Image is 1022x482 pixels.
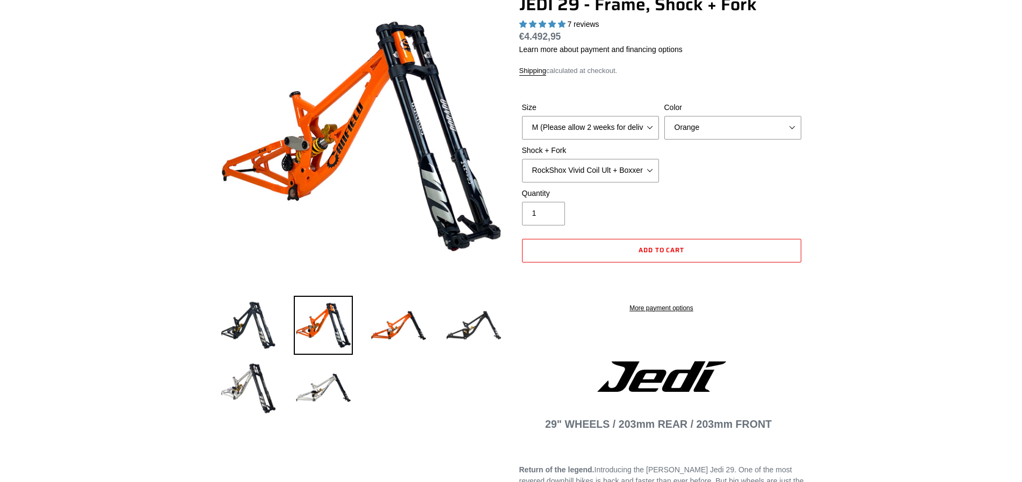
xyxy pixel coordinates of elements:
[519,67,547,76] a: Shipping
[519,465,595,474] b: Return of the legend.
[545,418,772,430] span: 29" WHEELS / 203mm REAR / 203mm FRONT
[522,102,659,113] label: Size
[522,188,659,199] label: Quantity
[294,296,353,355] img: Load image into Gallery viewer, JEDI 29 - Frame, Shock + Fork
[294,358,353,417] img: Load image into Gallery viewer, JEDI 29 - Frame, Shock + Fork
[567,20,599,28] span: 7 reviews
[369,296,428,355] img: Load image into Gallery viewer, JEDI 29 - Frame, Shock + Fork
[519,45,683,54] a: Learn more about payment and financing options
[522,268,801,291] iframe: PayPal-paypal
[522,145,659,156] label: Shock + Fork
[639,245,685,255] span: Add to cart
[519,20,568,28] span: 5.00 stars
[519,31,561,42] span: €4.492,95
[664,102,801,113] label: Color
[519,65,804,76] div: calculated at checkout.
[219,358,278,417] img: Load image into Gallery viewer, JEDI 29 - Frame, Shock + Fork
[522,239,801,262] button: Add to cart
[522,303,801,313] a: More payment options
[219,296,278,355] img: Load image into Gallery viewer, JEDI 29 - Frame, Shock + Fork
[444,296,503,355] img: Load image into Gallery viewer, JEDI 29 - Frame, Shock + Fork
